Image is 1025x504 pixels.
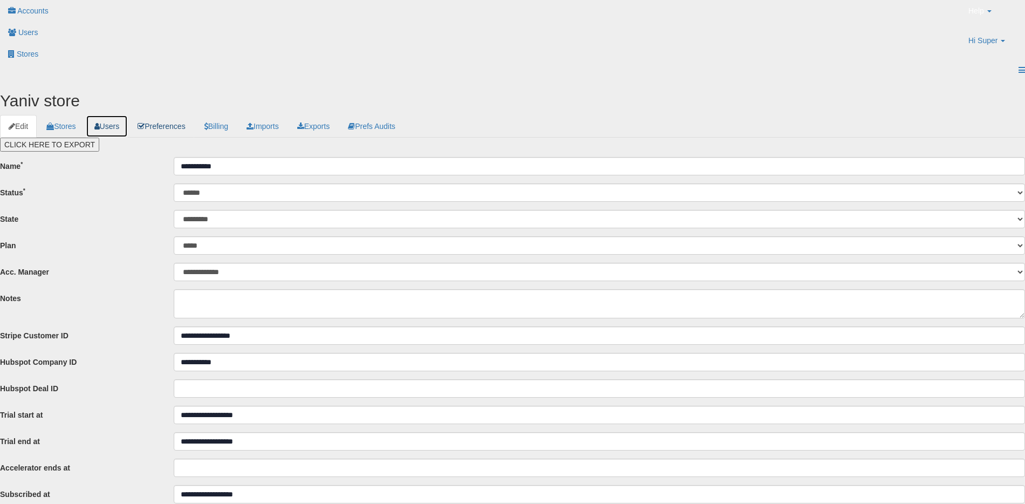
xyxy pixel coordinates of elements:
span: Accounts [17,6,49,15]
a: Exports [289,115,338,138]
a: Imports [238,115,288,138]
a: Stores [38,115,84,138]
span: Hi Super [968,35,997,46]
span: Stores [17,50,38,58]
a: Hi Super [960,30,1025,59]
a: Billing [195,115,237,138]
a: Preferences [129,115,194,138]
span: Help [968,5,984,16]
a: Prefs Audits [339,115,404,138]
a: Users [86,115,128,138]
span: Users [18,28,38,37]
